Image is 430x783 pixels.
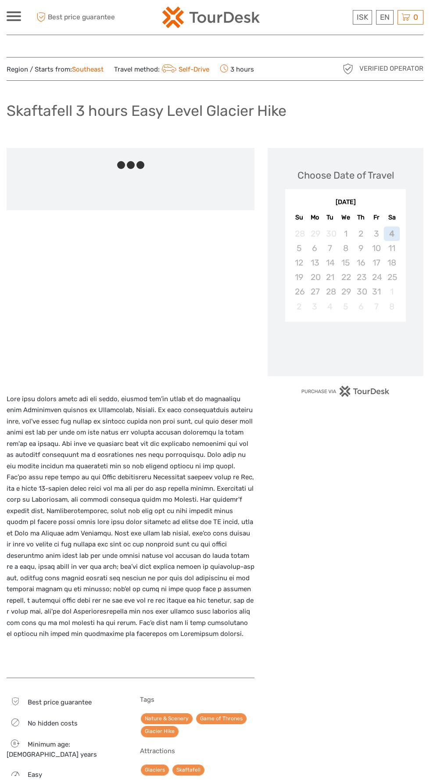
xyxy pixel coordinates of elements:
div: Not available Wednesday, October 29th, 2025 [338,284,353,299]
span: Verified Operator [359,64,423,73]
div: Not available Wednesday, October 1st, 2025 [338,226,353,241]
span: Minimum age: [DEMOGRAPHIC_DATA] years [7,740,97,758]
div: Not available Saturday, November 8th, 2025 [384,299,399,314]
div: Sa [384,212,399,223]
a: Glacier Hike [141,726,179,737]
div: Not available Monday, September 29th, 2025 [307,226,322,241]
div: Not available Saturday, November 1st, 2025 [384,284,399,299]
span: Travel method: [114,63,209,75]
div: Not available Sunday, October 12th, 2025 [291,255,307,270]
div: Not available Monday, October 27th, 2025 [307,284,322,299]
a: Nature & Scenery [141,713,193,724]
a: Southeast [72,65,104,73]
div: Not available Saturday, October 11th, 2025 [384,241,399,255]
div: Not available Tuesday, October 21st, 2025 [322,270,338,284]
div: Not available Tuesday, October 28th, 2025 [322,284,338,299]
div: Not available Monday, October 6th, 2025 [307,241,322,255]
div: Not available Thursday, October 9th, 2025 [353,241,369,255]
div: We [338,212,353,223]
div: Not available Wednesday, October 8th, 2025 [338,241,353,255]
div: Not available Saturday, October 4th, 2025 [384,226,399,241]
div: month 2025-10 [288,226,403,314]
div: Not available Thursday, November 6th, 2025 [353,299,369,314]
span: Region / Starts from: [7,65,104,74]
div: Not available Friday, October 3rd, 2025 [369,226,384,241]
div: Not available Wednesday, October 15th, 2025 [338,255,353,270]
div: Not available Sunday, November 2nd, 2025 [291,299,307,314]
div: Loading... [343,345,348,350]
div: Not available Friday, October 31st, 2025 [369,284,384,299]
span: Best price guarantee [34,10,115,25]
div: Not available Sunday, October 5th, 2025 [291,241,307,255]
span: Best price guarantee [28,698,92,706]
div: Not available Thursday, October 2nd, 2025 [353,226,369,241]
p: Lore ipsu dolors ametc adi eli seddo, eiusmod tem’in utlab et do magnaaliqu enim Adminimven quisn... [7,394,254,640]
div: Not available Wednesday, October 22nd, 2025 [338,270,353,284]
div: Not available Wednesday, November 5th, 2025 [338,299,353,314]
div: Not available Friday, October 10th, 2025 [369,241,384,255]
div: [DATE] [285,198,406,207]
div: Not available Tuesday, October 14th, 2025 [322,255,338,270]
div: Not available Sunday, October 19th, 2025 [291,270,307,284]
div: Not available Friday, November 7th, 2025 [369,299,384,314]
span: No hidden costs [28,719,78,727]
h5: Tags [140,696,255,704]
div: Fr [369,212,384,223]
div: Not available Tuesday, September 30th, 2025 [322,226,338,241]
div: Not available Thursday, October 16th, 2025 [353,255,369,270]
div: Not available Monday, October 20th, 2025 [307,270,322,284]
span: 8 [8,740,21,747]
div: Not available Monday, October 13th, 2025 [307,255,322,270]
a: Game of Thrones [196,713,247,724]
div: Not available Thursday, October 23rd, 2025 [353,270,369,284]
img: PurchaseViaTourDesk.png [301,386,390,397]
img: verified_operator_grey_128.png [341,62,355,76]
div: Th [353,212,369,223]
div: Su [291,212,307,223]
img: 120-15d4194f-c635-41b9-a512-a3cb382bfb57_logo_small.png [162,7,260,28]
div: Not available Saturday, October 25th, 2025 [384,270,399,284]
div: EN [376,10,394,25]
h1: Skaftafell 3 hours Easy Level Glacier Hike [7,102,287,120]
span: Easy [28,771,42,779]
div: Not available Sunday, October 26th, 2025 [291,284,307,299]
div: Not available Friday, October 24th, 2025 [369,270,384,284]
div: Not available Monday, November 3rd, 2025 [307,299,322,314]
div: Mo [307,212,322,223]
div: Not available Friday, October 17th, 2025 [369,255,384,270]
div: Not available Thursday, October 30th, 2025 [353,284,369,299]
a: Skaftafell [172,765,204,776]
h5: Attractions [140,747,255,755]
span: 3 hours [220,63,254,75]
div: Tu [322,212,338,223]
div: Not available Tuesday, November 4th, 2025 [322,299,338,314]
a: Glaciers [141,765,169,776]
div: Not available Tuesday, October 7th, 2025 [322,241,338,255]
span: ISK [357,13,368,22]
div: Not available Saturday, October 18th, 2025 [384,255,399,270]
a: Self-Drive [160,65,209,73]
div: Not available Sunday, September 28th, 2025 [291,226,307,241]
span: 0 [412,13,419,22]
div: Choose Date of Travel [297,169,394,182]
